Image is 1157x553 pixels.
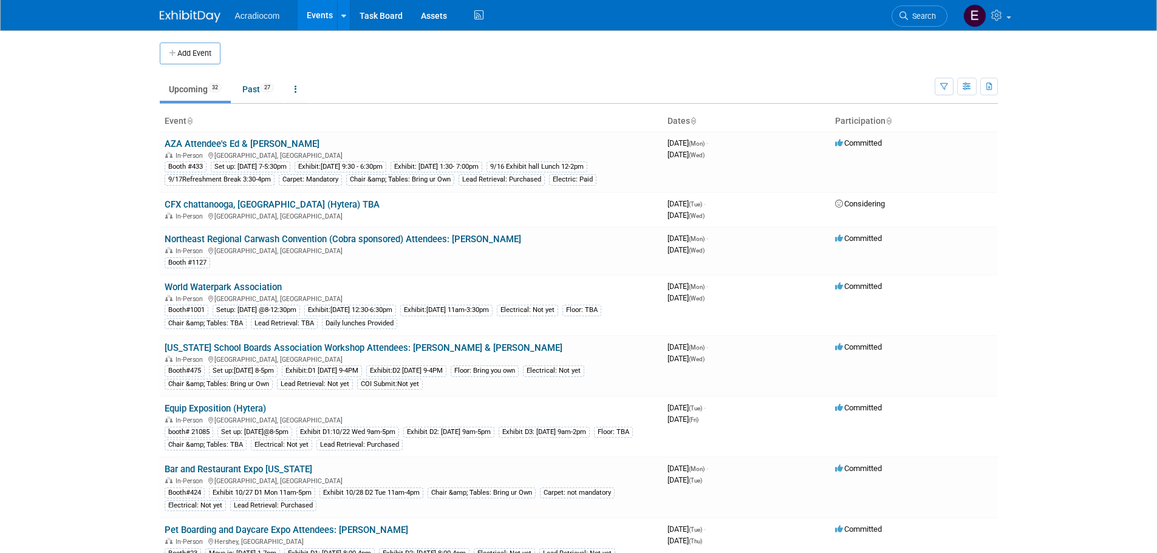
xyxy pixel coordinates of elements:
div: Booth #433 [165,161,206,172]
span: [DATE] [667,211,705,220]
span: [DATE] [667,536,702,545]
div: Electrical: Not yet [165,500,226,511]
span: (Wed) [689,356,705,362]
div: Set up: [DATE]@8-5pm [217,427,292,438]
a: Past27 [233,78,283,101]
div: booth# 21085 [165,427,213,438]
span: [DATE] [667,415,698,424]
div: Set up:[DATE] 8-5pm [209,365,278,376]
span: (Tue) [689,405,702,412]
div: Exhibit 10/28 D2 Tue 11am-4pm [319,487,423,498]
div: Exhibit 10/27 D1 Mon 11am-5pm [209,487,315,498]
span: In-Person [176,356,206,364]
span: [DATE] [667,199,706,208]
span: (Wed) [689,212,705,219]
div: Lead Retrieval: Purchased [230,500,316,511]
img: In-Person Event [165,212,172,219]
span: In-Person [176,477,206,485]
span: (Mon) [689,466,705,472]
span: [DATE] [667,234,708,243]
span: (Thu) [689,538,702,545]
a: Sort by Start Date [690,116,696,126]
div: [GEOGRAPHIC_DATA], [GEOGRAPHIC_DATA] [165,354,658,364]
span: 27 [261,83,274,92]
a: Equip Exposition (Hytera) [165,403,266,414]
div: Chair &amp; Tables: Bring ur Own [346,174,454,185]
span: - [704,403,706,412]
div: 9/16 Exhibit hall Lunch 12-2pm [486,161,587,172]
span: (Tue) [689,477,702,484]
span: - [704,199,706,208]
img: In-Person Event [165,416,172,422]
span: - [706,282,708,291]
span: [DATE] [667,524,706,534]
div: Exhibit D2: [DATE] 9am-5pm [403,427,494,438]
div: Exhibit: [DATE] 1:30- 7:00pm [391,161,482,172]
span: (Tue) [689,526,702,533]
a: AZA Attendee's Ed & [PERSON_NAME] [165,138,319,149]
a: Sort by Event Name [186,116,193,126]
div: [GEOGRAPHIC_DATA], [GEOGRAPHIC_DATA] [165,415,658,424]
div: Exhibit:[DATE] 9:30 - 6:30pm [295,161,386,172]
div: Exhibit D1:10/22 Wed 9am-5pm [296,427,399,438]
a: [US_STATE] School Boards Association Workshop Attendees: [PERSON_NAME] & [PERSON_NAME] [165,342,562,353]
div: Chair &amp; Tables: Bring ur Own [165,379,273,390]
div: Booth#424 [165,487,205,498]
span: In-Person [176,152,206,160]
div: Lead Retrieval: Purchased [316,439,403,450]
span: - [706,138,708,148]
span: - [706,464,708,473]
div: Exhibit:D2 [DATE] 9-4PM [366,365,446,376]
img: In-Person Event [165,356,172,362]
div: Booth#475 [165,365,205,376]
div: Chair &amp; Tables: TBA [165,318,247,329]
a: Pet Boarding and Daycare Expo Attendees: [PERSON_NAME] [165,524,408,535]
img: In-Person Event [165,247,172,253]
img: In-Person Event [165,295,172,301]
span: Considering [835,199,885,208]
a: Sort by Participation Type [886,116,892,126]
span: Committed [835,342,882,351]
span: [DATE] [667,475,702,484]
div: Exhibit:[DATE] 11am-3:30pm [400,305,493,316]
div: [GEOGRAPHIC_DATA], [GEOGRAPHIC_DATA] [165,150,658,160]
img: In-Person Event [165,477,172,483]
span: (Wed) [689,152,705,158]
span: (Fri) [689,416,698,423]
div: [GEOGRAPHIC_DATA], [GEOGRAPHIC_DATA] [165,475,658,485]
div: Lead Retrieval: TBA [251,318,318,329]
span: In-Person [176,247,206,255]
a: Search [892,5,947,27]
span: (Mon) [689,236,705,242]
span: (Mon) [689,283,705,290]
div: [GEOGRAPHIC_DATA], [GEOGRAPHIC_DATA] [165,211,658,220]
button: Add Event [160,42,220,64]
div: Electrical: Not yet [251,439,312,450]
a: CFX chattanooga, [GEOGRAPHIC_DATA] (Hytera) TBA [165,199,380,210]
span: Committed [835,234,882,243]
span: Search [908,12,936,21]
span: Committed [835,282,882,291]
div: Hershey, [GEOGRAPHIC_DATA] [165,536,658,546]
span: In-Person [176,212,206,220]
div: Set up: [DATE] 7-5:30pm [211,161,290,172]
div: Booth #1127 [165,257,210,268]
div: Setup: [DATE] @8-12:30pm [213,305,300,316]
span: In-Person [176,416,206,424]
th: Event [160,111,663,132]
div: Floor: TBA [562,305,601,316]
span: Committed [835,403,882,412]
span: [DATE] [667,150,705,159]
div: Carpet: not mandatory [540,487,615,498]
div: Daily lunches Provided [322,318,397,329]
span: [DATE] [667,138,708,148]
a: Bar and Restaurant Expo [US_STATE] [165,464,312,475]
span: [DATE] [667,282,708,291]
div: Exhibit:D1 [DATE] 9-4PM [282,365,362,376]
div: Lead Retrieval: Purchased [459,174,545,185]
th: Dates [663,111,830,132]
span: Committed [835,138,882,148]
span: - [706,342,708,351]
div: Electrical: Not yet [523,365,584,376]
a: Northeast Regional Carwash Convention (Cobra sponsored) Attendees: [PERSON_NAME] [165,234,521,245]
